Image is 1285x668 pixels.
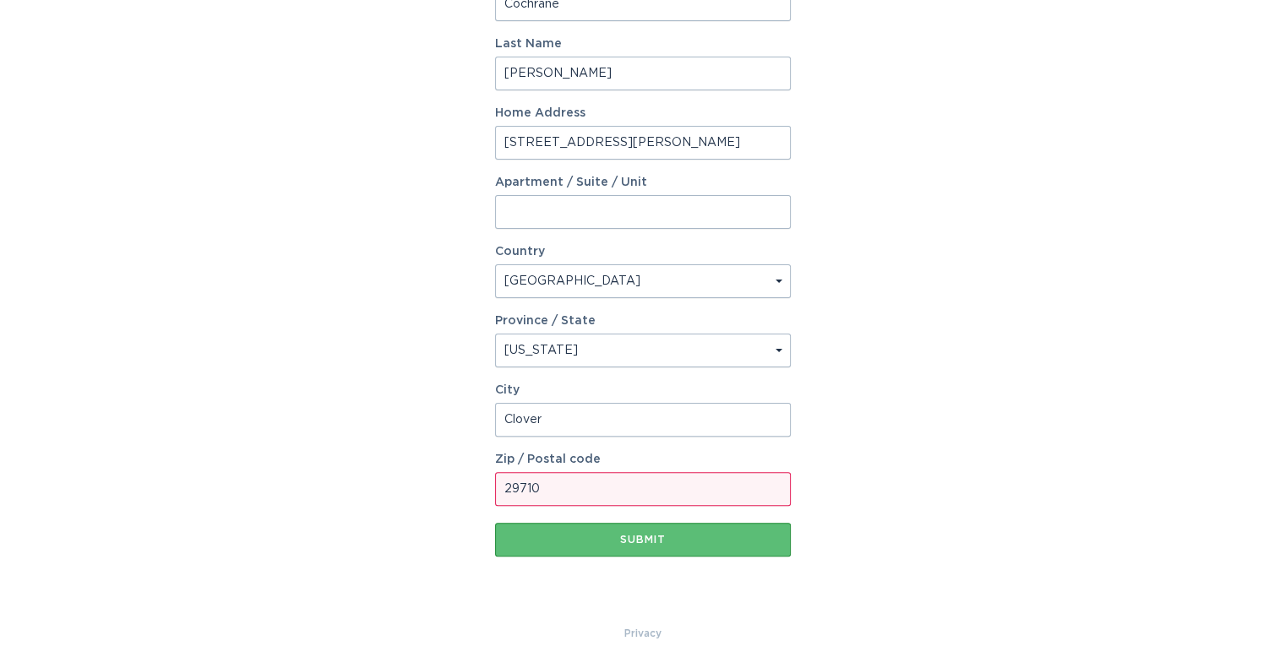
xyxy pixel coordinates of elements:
label: City [495,384,791,396]
div: Submit [504,535,782,545]
label: Country [495,246,545,258]
button: Submit [495,523,791,557]
label: Apartment / Suite / Unit [495,177,791,188]
label: Last Name [495,38,791,50]
a: Privacy Policy & Terms of Use [624,624,662,643]
label: Home Address [495,107,791,119]
label: Province / State [495,315,596,327]
label: Zip / Postal code [495,453,791,465]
